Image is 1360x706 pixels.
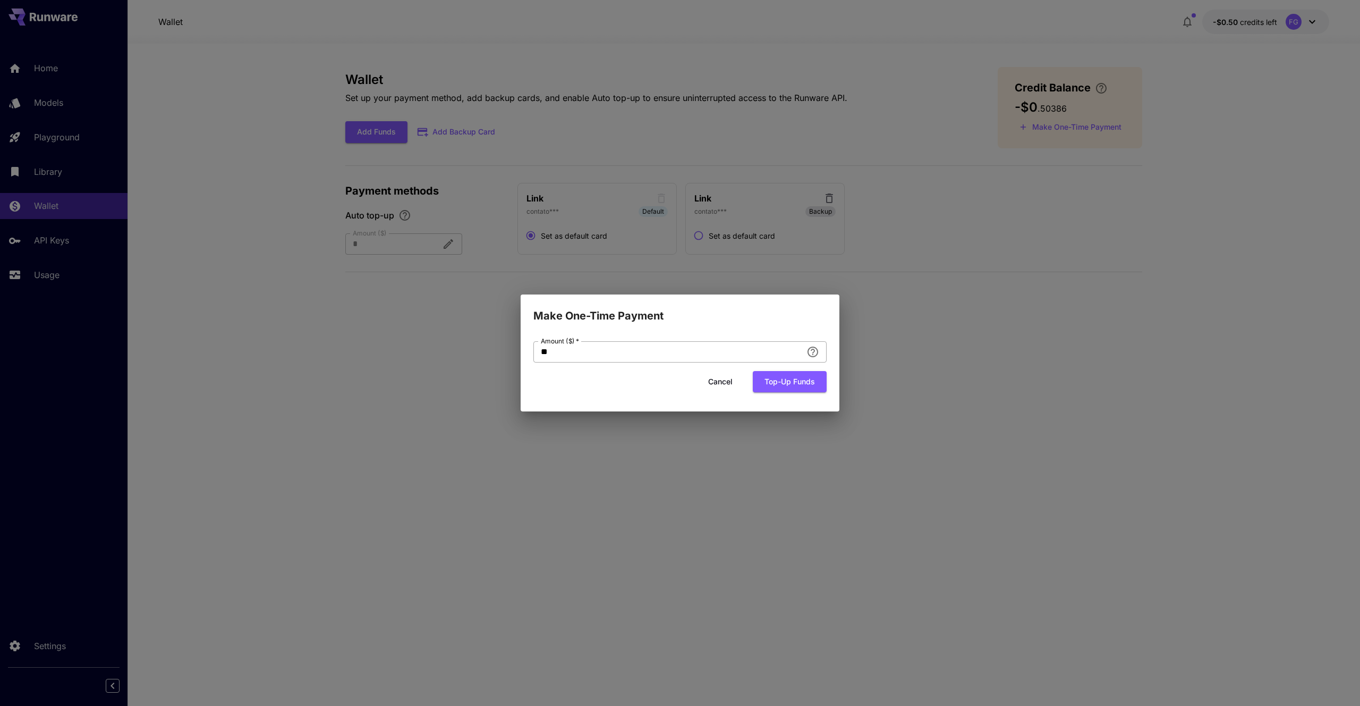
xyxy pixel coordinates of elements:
button: Top-up funds [753,371,827,393]
label: Amount ($) [541,337,579,346]
button: Cancel [696,371,744,393]
iframe: Chat Widget [1307,655,1360,706]
h2: Make One-Time Payment [521,295,839,324]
